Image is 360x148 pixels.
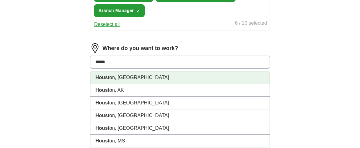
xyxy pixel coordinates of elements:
[90,97,269,109] li: on, [GEOGRAPHIC_DATA]
[94,21,120,28] button: Deselect all
[90,43,100,53] img: location.png
[95,113,109,118] strong: Houst
[95,138,109,143] strong: Houst
[90,109,269,122] li: on, [GEOGRAPHIC_DATA]
[95,125,109,131] strong: Houst
[98,7,134,14] span: Branch Manager
[136,9,140,14] span: ✓
[95,75,109,80] strong: Houst
[90,71,269,84] li: on, [GEOGRAPHIC_DATA]
[235,19,267,28] div: 6 / 10 selected
[90,84,269,97] li: on, AK
[95,87,109,93] strong: Houst
[102,44,178,53] label: Where do you want to work?
[95,100,109,105] strong: Houst
[90,135,269,147] li: on, MS
[90,122,269,135] li: on, [GEOGRAPHIC_DATA]
[94,4,145,17] button: Branch Manager✓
